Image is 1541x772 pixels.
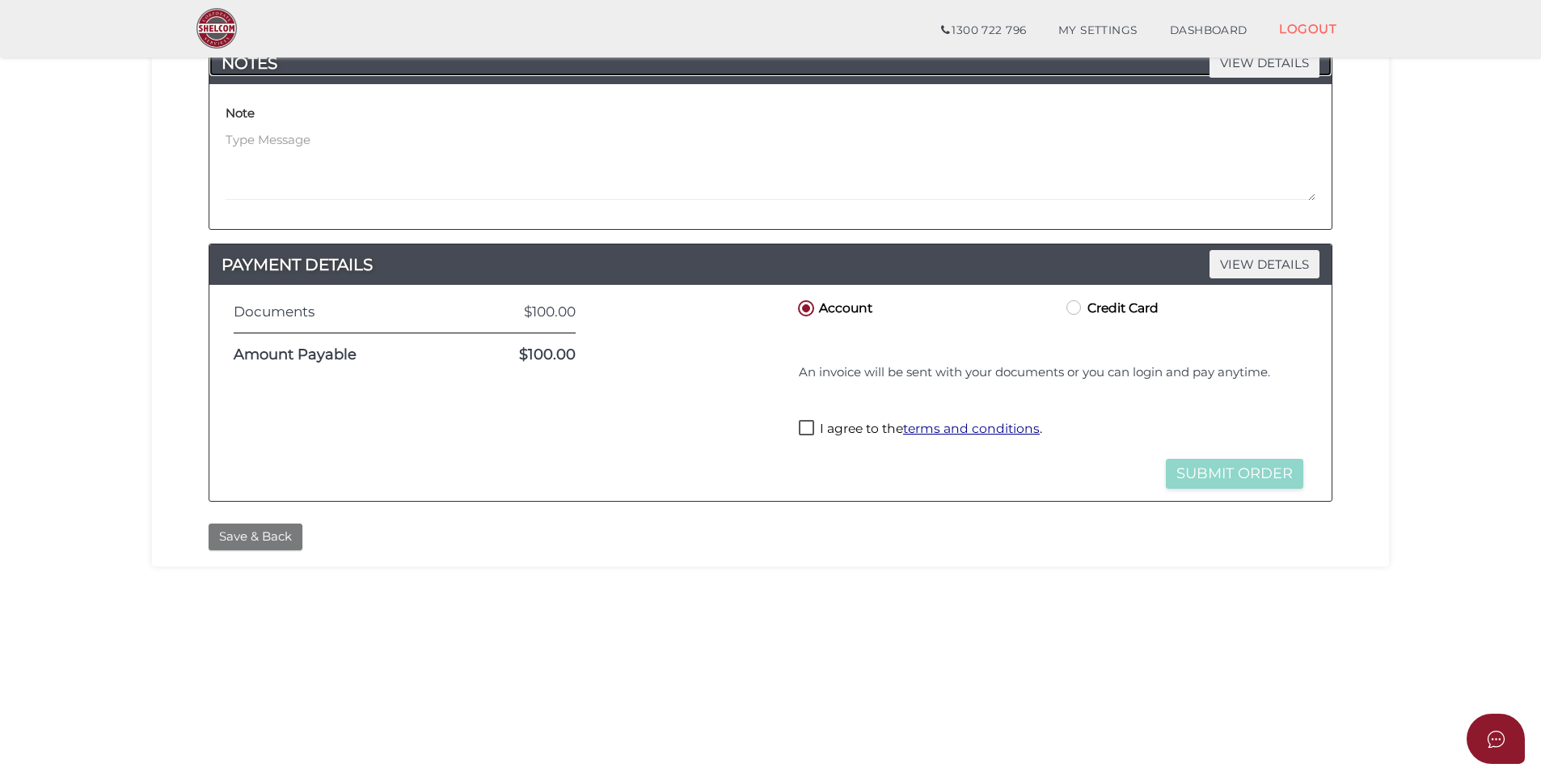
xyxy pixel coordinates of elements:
a: PAYMENT DETAILSVIEW DETAILS [209,252,1332,278]
a: NOTESVIEW DETAILS [209,50,1332,76]
button: Save & Back [209,524,302,550]
span: VIEW DETAILS [1210,49,1319,77]
a: DASHBOARD [1154,15,1264,47]
button: Submit Order [1166,459,1303,489]
div: $100.00 [458,347,588,363]
span: VIEW DETAILS [1210,250,1319,278]
h4: Note [226,107,255,121]
a: 1300 722 796 [925,15,1042,47]
a: MY SETTINGS [1042,15,1154,47]
div: Amount Payable [222,347,458,363]
label: Account [795,297,872,317]
label: I agree to the . [799,420,1042,440]
label: Credit Card [1063,297,1159,317]
a: terms and conditions [903,421,1040,436]
h4: An invoice will be sent with your documents or you can login and pay anytime. [799,366,1303,380]
div: $100.00 [458,304,588,320]
div: Documents [222,304,458,320]
h4: NOTES [209,50,1332,76]
h4: PAYMENT DETAILS [209,252,1332,278]
a: LOGOUT [1263,12,1353,45]
button: Open asap [1467,714,1525,764]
